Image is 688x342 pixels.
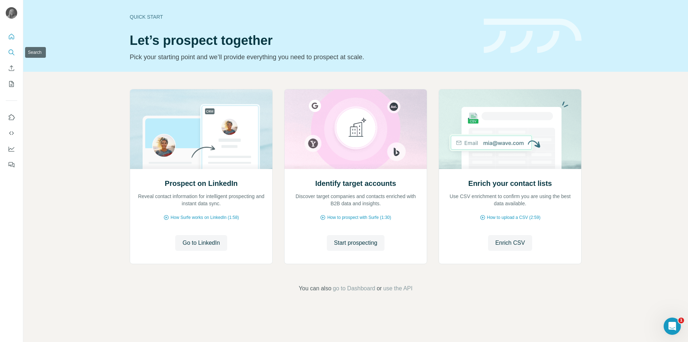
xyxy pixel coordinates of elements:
button: Search [6,46,17,59]
img: Avatar [6,7,17,19]
img: banner [484,19,582,53]
img: Identify target accounts [284,89,427,169]
h2: Enrich your contact lists [468,178,552,188]
p: Pick your starting point and we’ll provide everything you need to prospect at scale. [130,52,475,62]
button: Quick start [6,30,17,43]
h1: Let’s prospect together [130,33,475,48]
h2: Prospect on LinkedIn [165,178,238,188]
button: use the API [383,284,412,293]
span: You can also [299,284,331,293]
button: Go to LinkedIn [175,235,227,251]
span: Go to LinkedIn [182,239,220,247]
span: Enrich CSV [495,239,525,247]
button: Use Surfe API [6,127,17,140]
span: How to prospect with Surfe (1:30) [327,214,391,221]
p: Use CSV enrichment to confirm you are using the best data available. [446,193,574,207]
button: My lists [6,78,17,90]
span: Start prospecting [334,239,377,247]
button: Start prospecting [327,235,384,251]
p: Reveal contact information for intelligent prospecting and instant data sync. [137,193,265,207]
img: Prospect on LinkedIn [130,89,273,169]
div: Quick start [130,13,475,20]
button: Enrich CSV [6,62,17,75]
span: How to upload a CSV (2:59) [487,214,540,221]
button: Feedback [6,158,17,171]
button: Enrich CSV [488,235,532,251]
span: or [377,284,382,293]
span: How Surfe works on LinkedIn (1:58) [171,214,239,221]
p: Discover target companies and contacts enriched with B2B data and insights. [292,193,420,207]
iframe: Intercom live chat [664,318,681,335]
h2: Identify target accounts [315,178,396,188]
button: Use Surfe on LinkedIn [6,111,17,124]
button: Dashboard [6,142,17,155]
img: Enrich your contact lists [439,89,582,169]
button: go to Dashboard [333,284,375,293]
span: 1 [678,318,684,323]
